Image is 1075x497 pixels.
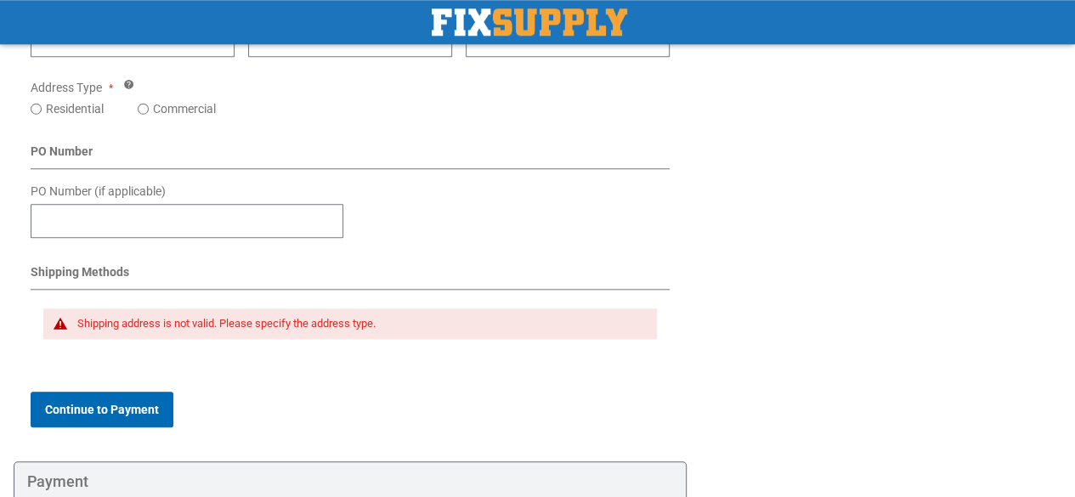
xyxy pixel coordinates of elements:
[31,263,670,290] div: Shipping Methods
[31,184,166,198] span: PO Number (if applicable)
[432,8,627,36] a: store logo
[432,8,627,36] img: Fix Industrial Supply
[31,81,102,94] span: Address Type
[46,100,104,117] label: Residential
[31,143,670,169] div: PO Number
[77,317,640,330] div: Shipping address is not valid. Please specify the address type.
[31,392,173,427] button: Continue to Payment
[45,403,159,416] span: Continue to Payment
[153,100,216,117] label: Commercial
